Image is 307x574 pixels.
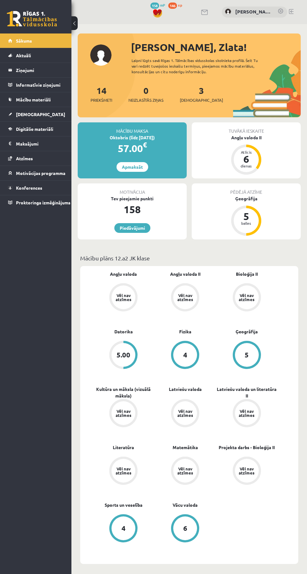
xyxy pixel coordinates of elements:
div: Mācību maksa [78,122,187,134]
a: [DEMOGRAPHIC_DATA] [8,107,64,121]
a: Ģeogrāfija [236,328,258,335]
a: Vēl nav atzīmes [93,457,154,486]
a: Angļu valoda II Atlicis 6 dienas [192,134,301,176]
a: Latviešu valoda [169,386,202,392]
a: 3[DEMOGRAPHIC_DATA] [180,85,223,103]
a: Maksājumi [8,136,64,151]
a: Vēl nav atzīmes [154,399,216,428]
span: [DEMOGRAPHIC_DATA] [180,97,223,103]
a: Vācu valoda [173,502,198,508]
a: Sports un veselība [105,502,143,508]
div: Angļu valoda II [192,134,301,141]
div: 6 [237,154,256,164]
img: Zlata Zima [225,8,231,15]
a: Konferences [8,181,64,195]
a: Datorika [114,328,133,335]
a: Vēl nav atzīmes [216,283,278,313]
div: Vēl nav atzīmes [115,467,132,475]
a: Matemātika [173,444,198,451]
a: 0Neizlasītās ziņas [128,85,164,103]
a: 4 [93,514,154,544]
span: Sākums [16,38,32,44]
a: 158 mP [150,3,165,8]
div: Vēl nav atzīmes [238,293,256,301]
a: Latviešu valoda un literatūra II [216,386,278,399]
div: Vēl nav atzīmes [176,293,194,301]
div: Pēdējā atzīme [192,183,301,195]
span: Mācību materiāli [16,97,51,102]
span: Atzīmes [16,156,33,161]
legend: Maksājumi [16,136,64,151]
div: Oktobris (līdz [DATE]) [78,134,187,141]
a: 4 [154,341,216,370]
a: Vēl nav atzīmes [93,283,154,313]
a: Vēl nav atzīmes [216,457,278,486]
a: [PERSON_NAME] [235,8,271,15]
a: Fizika [179,328,191,335]
div: 158 [78,202,187,217]
a: Motivācijas programma [8,166,64,180]
a: Projekta darbs - Bioloģija II [219,444,275,451]
div: Tev pieejamie punkti [78,195,187,202]
span: Aktuāli [16,53,31,58]
a: Piedāvājumi [114,223,150,233]
a: 146 xp [168,3,185,8]
a: Ziņojumi [8,63,64,77]
div: balles [237,221,256,225]
span: Motivācijas programma [16,170,65,176]
a: Digitālie materiāli [8,122,64,136]
span: mP [160,3,165,8]
a: Ģeogrāfija 5 balles [192,195,301,237]
legend: Ziņojumi [16,63,64,77]
div: dienas [237,164,256,168]
span: 146 [168,3,177,9]
a: Atzīmes [8,151,64,166]
div: Ģeogrāfija [192,195,301,202]
div: Vēl nav atzīmes [115,409,132,417]
div: 4 [122,525,126,532]
a: Vēl nav atzīmes [216,399,278,428]
span: [DEMOGRAPHIC_DATA] [16,111,65,117]
a: 6 [154,514,216,544]
a: Informatīvie ziņojumi [8,78,64,92]
div: Vēl nav atzīmes [238,467,256,475]
div: Vēl nav atzīmes [115,293,132,301]
a: Vēl nav atzīmes [154,283,216,313]
div: 4 [183,351,187,358]
div: 5.00 [117,351,130,358]
a: Angļu valoda [110,271,137,277]
span: Konferences [16,185,42,191]
span: Proktoringa izmēģinājums [16,200,70,205]
a: 5 [216,341,278,370]
a: Aktuāli [8,48,64,63]
a: Angļu valoda II [170,271,200,277]
p: Mācību plāns 12.a2 JK klase [80,254,298,262]
a: Vēl nav atzīmes [93,399,154,428]
a: 5.00 [93,341,154,370]
div: Tuvākā ieskaite [192,122,301,134]
a: Sākums [8,33,64,48]
div: 5 [245,351,249,358]
a: Literatūra [113,444,134,451]
div: Vēl nav atzīmes [176,467,194,475]
div: Atlicis [237,150,256,154]
a: Apmaksāt [117,162,148,172]
span: Neizlasītās ziņas [128,97,164,103]
span: xp [178,3,182,8]
div: Motivācija [78,183,187,195]
div: 57.00 [78,141,187,156]
legend: Informatīvie ziņojumi [16,78,64,92]
div: Vēl nav atzīmes [176,409,194,417]
a: Bioloģija II [236,271,258,277]
a: Vēl nav atzīmes [154,457,216,486]
div: Vēl nav atzīmes [238,409,256,417]
div: Laipni lūgts savā Rīgas 1. Tālmācības vidusskolas skolnieka profilā. Šeit Tu vari redzēt tuvojošo... [132,58,265,74]
a: Mācību materiāli [8,92,64,107]
div: [PERSON_NAME], Zlata! [131,40,301,55]
a: Rīgas 1. Tālmācības vidusskola [7,11,57,27]
span: 158 [150,3,159,9]
div: 6 [183,525,187,532]
span: € [143,140,147,149]
a: Kultūra un māksla (vizuālā māksla) [93,386,154,399]
span: Digitālie materiāli [16,126,53,132]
